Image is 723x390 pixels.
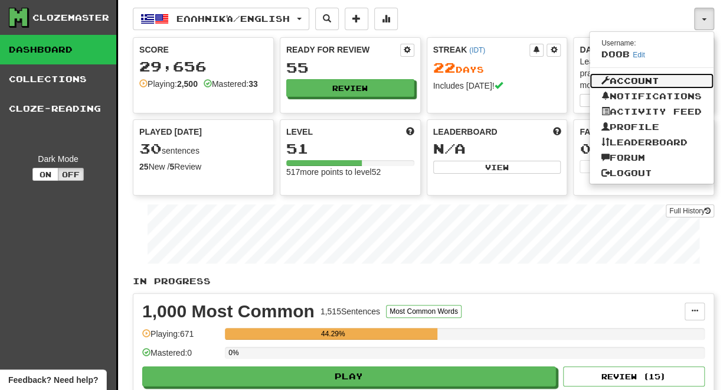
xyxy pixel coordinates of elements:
div: Mastered: 0 [142,347,219,366]
div: 517 more points to level 52 [286,166,414,178]
div: Favorites [580,126,708,138]
span: 30 [139,140,162,157]
a: Logout [590,165,714,181]
div: New / Review [139,161,267,173]
span: Level [286,126,313,138]
strong: 33 [248,79,258,89]
div: 1,515 Sentences [320,305,380,317]
span: Doob [601,49,630,59]
span: Open feedback widget [8,374,98,386]
div: 0 [580,141,708,156]
button: Ελληνικά/English [133,8,309,30]
div: Score [139,44,267,56]
a: Profile [590,119,714,135]
span: N/A [433,140,466,157]
span: 22 [433,59,456,76]
div: Day s [433,60,561,76]
div: Playing: 671 [142,328,219,347]
button: Add sentence to collection [345,8,368,30]
div: Clozemaster [32,12,109,24]
a: Edit [633,51,645,59]
div: Mastered: [204,78,258,90]
div: Ready for Review [286,44,400,56]
div: 51 [286,141,414,156]
div: Streak [433,44,530,56]
p: In Progress [133,275,714,287]
span: Score more points to level up [406,126,414,138]
span: Leaderboard [433,126,498,138]
button: View [580,160,642,173]
button: Review [286,79,414,97]
strong: 2,500 [177,79,198,89]
strong: 5 [169,162,174,171]
div: sentences [139,141,267,157]
div: Includes [DATE]! [433,80,561,92]
div: 55 [286,60,414,75]
div: Learning a language requires practice every day. Stay motivated! [580,56,708,91]
a: Full History [666,204,714,217]
a: Forum [590,150,714,165]
a: Activity Feed [590,104,714,119]
a: (IDT) [469,46,485,54]
button: Review (15) [563,366,705,386]
button: View [433,161,561,174]
div: 44.29% [228,328,437,340]
button: Most Common Words [386,305,462,318]
button: Search sentences [315,8,339,30]
span: This week in points, UTC [552,126,561,138]
button: Off [58,168,84,181]
span: Played [DATE] [139,126,202,138]
button: More stats [374,8,398,30]
div: Dark Mode [9,153,107,165]
button: Seta dailygoal [580,94,708,107]
small: Username: [601,39,636,47]
div: 1,000 Most Common [142,303,315,320]
a: Leaderboard [590,135,714,150]
div: Playing: [139,78,198,90]
button: Play [142,366,556,386]
strong: 25 [139,162,149,171]
div: Daily Goal [580,44,708,56]
button: On [32,168,58,181]
a: Notifications [590,89,714,104]
span: Ελληνικά / English [176,14,290,24]
a: Account [590,73,714,89]
div: 29,656 [139,59,267,74]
